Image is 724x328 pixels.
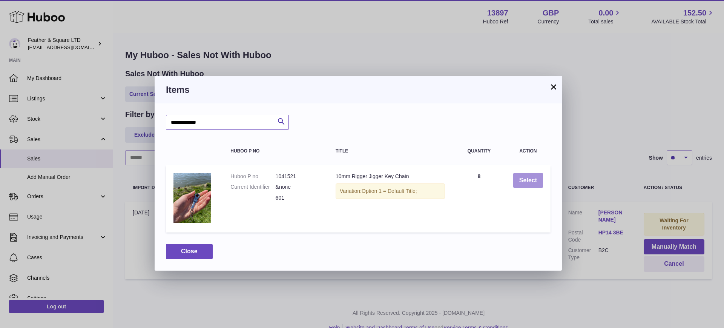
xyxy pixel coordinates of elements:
[452,165,506,233] td: 8
[230,173,275,180] dt: Huboo P no
[173,173,211,223] img: 10mm Rigger Jigger Key Chain
[223,141,328,161] th: Huboo P no
[336,173,445,180] div: 10mm Rigger Jigger Key Chain
[328,141,452,161] th: Title
[276,173,321,180] dd: 1041521
[513,173,543,188] button: Select
[506,141,551,161] th: Action
[166,244,213,259] button: Close
[230,183,275,191] dt: Current Identifier
[336,183,445,199] div: Variation:
[166,84,551,96] h3: Items
[181,248,198,254] span: Close
[452,141,506,161] th: Quantity
[276,194,321,202] dd: 601
[362,188,417,194] span: Option 1 = Default Title;
[276,183,321,191] dd: &none
[549,82,558,91] button: ×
